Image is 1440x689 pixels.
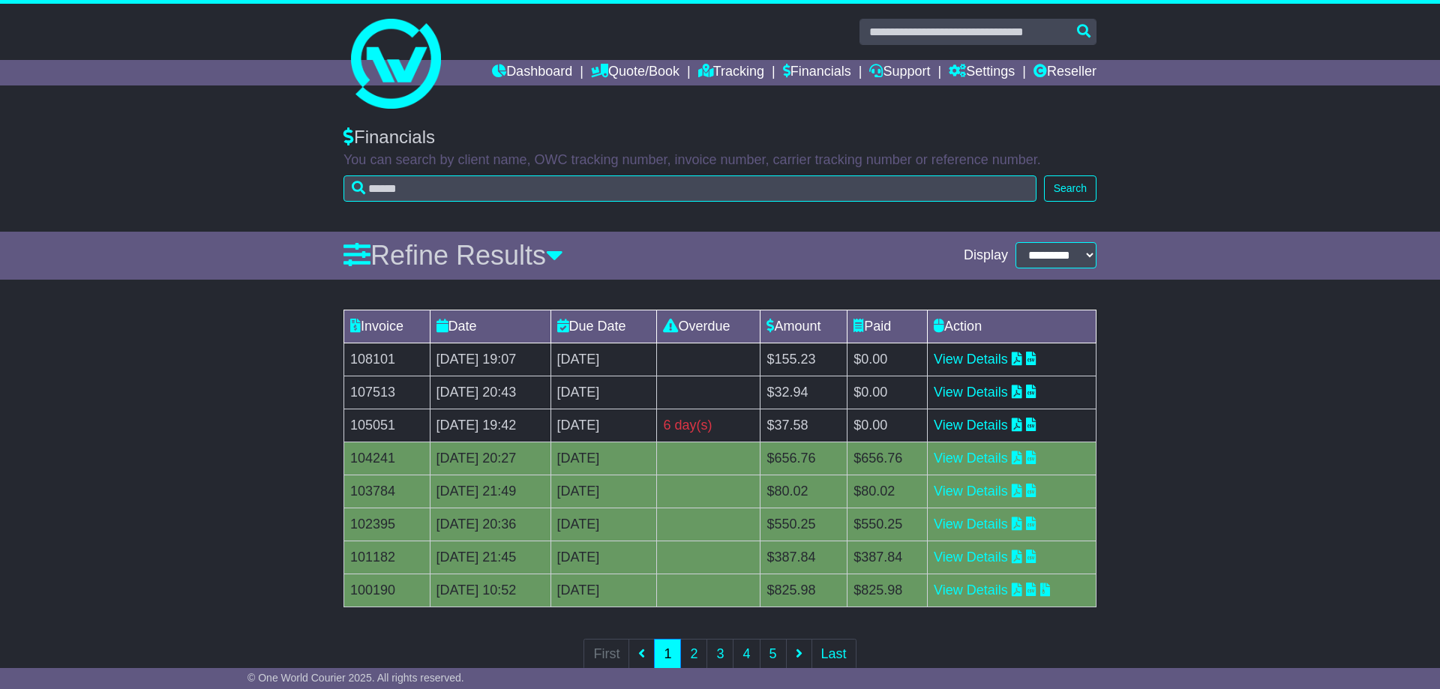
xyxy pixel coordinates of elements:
[934,352,1008,367] a: View Details
[760,508,847,541] td: $550.25
[783,60,851,85] a: Financials
[964,247,1008,264] span: Display
[344,343,430,376] td: 108101
[344,574,430,607] td: 100190
[847,508,928,541] td: $550.25
[847,343,928,376] td: $0.00
[934,550,1008,565] a: View Details
[706,639,733,670] a: 3
[760,409,847,442] td: $37.58
[654,639,681,670] a: 1
[928,310,1096,343] td: Action
[430,376,550,409] td: [DATE] 20:43
[663,415,754,436] div: 6 day(s)
[847,310,928,343] td: Paid
[344,541,430,574] td: 101182
[430,409,550,442] td: [DATE] 19:42
[430,574,550,607] td: [DATE] 10:52
[430,508,550,541] td: [DATE] 20:36
[344,475,430,508] td: 103784
[760,376,847,409] td: $32.94
[760,475,847,508] td: $80.02
[760,574,847,607] td: $825.98
[344,409,430,442] td: 105051
[760,442,847,475] td: $656.76
[550,574,657,607] td: [DATE]
[430,310,550,343] td: Date
[934,451,1008,466] a: View Details
[1044,175,1096,202] button: Search
[550,343,657,376] td: [DATE]
[934,418,1008,433] a: View Details
[760,343,847,376] td: $155.23
[343,127,1096,148] div: Financials
[847,541,928,574] td: $387.84
[550,541,657,574] td: [DATE]
[847,475,928,508] td: $80.02
[657,310,760,343] td: Overdue
[430,343,550,376] td: [DATE] 19:07
[949,60,1015,85] a: Settings
[847,442,928,475] td: $656.76
[550,442,657,475] td: [DATE]
[811,639,856,670] a: Last
[550,508,657,541] td: [DATE]
[934,484,1008,499] a: View Details
[680,639,707,670] a: 2
[344,310,430,343] td: Invoice
[344,508,430,541] td: 102395
[591,60,679,85] a: Quote/Book
[733,639,760,670] a: 4
[344,376,430,409] td: 107513
[760,639,787,670] a: 5
[934,517,1008,532] a: View Details
[934,385,1008,400] a: View Details
[492,60,572,85] a: Dashboard
[430,442,550,475] td: [DATE] 20:27
[550,475,657,508] td: [DATE]
[869,60,930,85] a: Support
[1033,60,1096,85] a: Reseller
[760,541,847,574] td: $387.84
[343,240,563,271] a: Refine Results
[247,672,464,684] span: © One World Courier 2025. All rights reserved.
[550,409,657,442] td: [DATE]
[344,442,430,475] td: 104241
[343,152,1096,169] p: You can search by client name, OWC tracking number, invoice number, carrier tracking number or re...
[430,541,550,574] td: [DATE] 21:45
[934,583,1008,598] a: View Details
[698,60,764,85] a: Tracking
[550,310,657,343] td: Due Date
[760,310,847,343] td: Amount
[847,376,928,409] td: $0.00
[430,475,550,508] td: [DATE] 21:49
[847,574,928,607] td: $825.98
[847,409,928,442] td: $0.00
[550,376,657,409] td: [DATE]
